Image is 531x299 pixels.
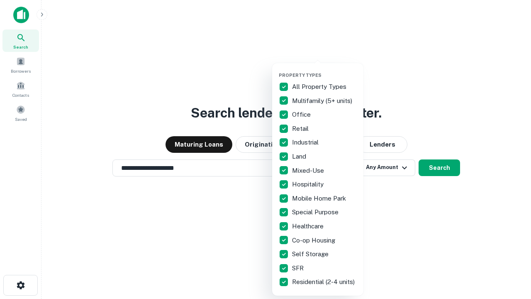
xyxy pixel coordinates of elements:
p: SFR [292,263,305,273]
p: Co-op Housing [292,235,337,245]
p: Office [292,110,312,120]
p: Hospitality [292,179,325,189]
p: Multifamily (5+ units) [292,96,354,106]
p: Land [292,152,308,162]
p: Special Purpose [292,207,340,217]
span: Property Types [279,73,322,78]
p: Self Storage [292,249,330,259]
p: Industrial [292,137,320,147]
p: Retail [292,124,310,134]
p: Mobile Home Park [292,194,348,203]
p: Mixed-Use [292,166,326,176]
p: Healthcare [292,221,325,231]
iframe: Chat Widget [490,233,531,272]
p: Residential (2-4 units) [292,277,356,287]
p: All Property Types [292,82,348,92]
